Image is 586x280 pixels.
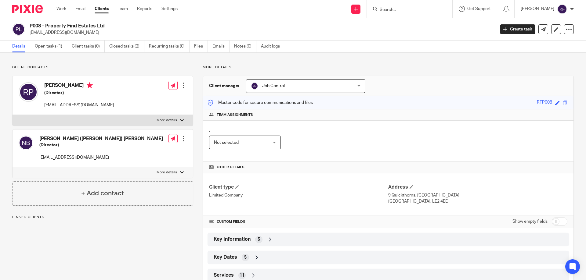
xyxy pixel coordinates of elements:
[209,192,388,198] p: Limited Company
[203,65,574,70] p: More details
[19,136,33,150] img: svg%3E
[19,82,38,102] img: svg%3E
[39,142,163,148] h5: (Director)
[149,41,190,52] a: Recurring tasks (0)
[209,184,388,190] h4: Client type
[214,254,237,261] span: Key Dates
[12,215,193,220] p: Linked clients
[12,23,25,36] img: svg%3E
[30,23,399,29] h2: P008 - Property Find Estates Ltd
[161,6,178,12] a: Settings
[214,272,234,278] span: Services
[44,90,114,96] h5: (Director)
[81,189,124,198] h4: + Add contact
[500,24,535,34] a: Create task
[244,254,247,261] span: 5
[118,6,128,12] a: Team
[217,112,253,117] span: Team assignments
[137,6,152,12] a: Reports
[12,5,43,13] img: Pixie
[30,30,491,36] p: [EMAIL_ADDRESS][DOMAIN_NAME]
[75,6,85,12] a: Email
[214,236,251,243] span: Key Information
[388,192,567,198] p: 9 Quickthorns, [GEOGRAPHIC_DATA]
[12,65,193,70] p: Client contacts
[521,6,554,12] p: [PERSON_NAME]
[379,7,434,13] input: Search
[467,7,491,11] span: Get Support
[157,170,177,175] p: More details
[209,128,210,133] span: .
[39,154,163,161] p: [EMAIL_ADDRESS][DOMAIN_NAME]
[87,82,93,88] i: Primary
[72,41,105,52] a: Client tasks (0)
[95,6,109,12] a: Clients
[12,41,30,52] a: Details
[512,218,548,225] label: Show empty fields
[214,140,239,145] span: Not selected
[39,136,163,142] h4: [PERSON_NAME] ([PERSON_NAME]) [PERSON_NAME]
[194,41,208,52] a: Files
[262,84,285,88] span: Job Control
[240,272,244,278] span: 11
[258,236,260,243] span: 5
[56,6,66,12] a: Work
[261,41,284,52] a: Audit logs
[109,41,144,52] a: Closed tasks (2)
[212,41,230,52] a: Emails
[557,4,567,14] img: svg%3E
[44,102,114,108] p: [EMAIL_ADDRESS][DOMAIN_NAME]
[251,82,258,90] img: svg%3E
[234,41,256,52] a: Notes (0)
[209,83,240,89] h3: Client manager
[217,165,244,170] span: Other details
[44,82,114,90] h4: [PERSON_NAME]
[35,41,67,52] a: Open tasks (1)
[208,100,313,106] p: Master code for secure communications and files
[537,99,552,106] div: RTP008
[388,198,567,204] p: [GEOGRAPHIC_DATA], LE2 4EE
[388,184,567,190] h4: Address
[209,219,388,224] h4: CUSTOM FIELDS
[157,118,177,123] p: More details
